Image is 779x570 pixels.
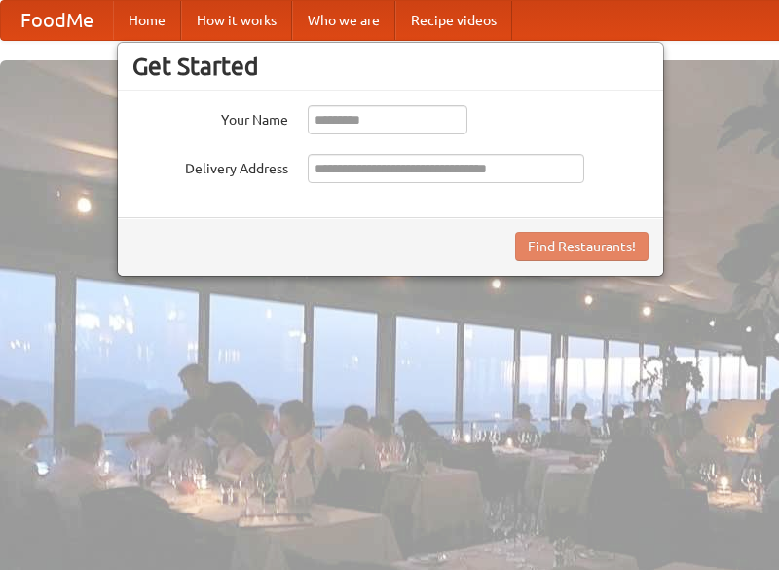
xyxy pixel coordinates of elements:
label: Delivery Address [132,154,288,178]
a: How it works [181,1,292,40]
a: Home [113,1,181,40]
a: Recipe videos [395,1,512,40]
label: Your Name [132,105,288,130]
h3: Get Started [132,52,649,81]
a: FoodMe [1,1,113,40]
button: Find Restaurants! [515,232,649,261]
a: Who we are [292,1,395,40]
